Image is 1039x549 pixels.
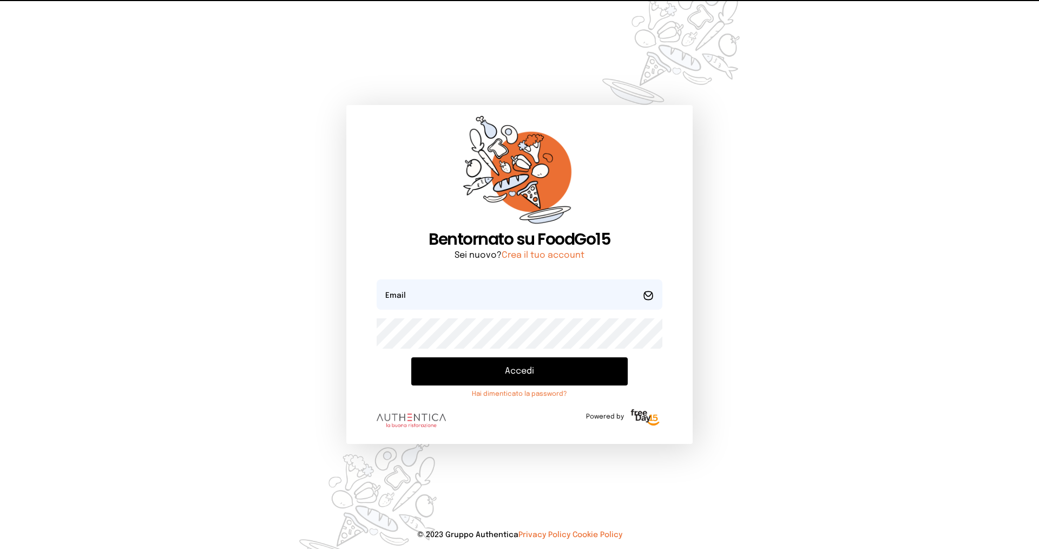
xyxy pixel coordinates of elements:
[377,230,662,249] h1: Bentornato su FoodGo15
[377,414,446,428] img: logo.8f33a47.png
[17,530,1022,540] p: © 2023 Gruppo Authentica
[377,249,662,262] p: Sei nuovo?
[411,357,628,385] button: Accedi
[518,531,570,539] a: Privacy Policy
[628,407,662,429] img: logo-freeday.3e08031.png
[573,531,622,539] a: Cookie Policy
[586,413,624,421] span: Powered by
[411,390,628,398] a: Hai dimenticato la password?
[463,116,576,230] img: sticker-orange.65babaf.png
[502,251,584,260] a: Crea il tuo account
